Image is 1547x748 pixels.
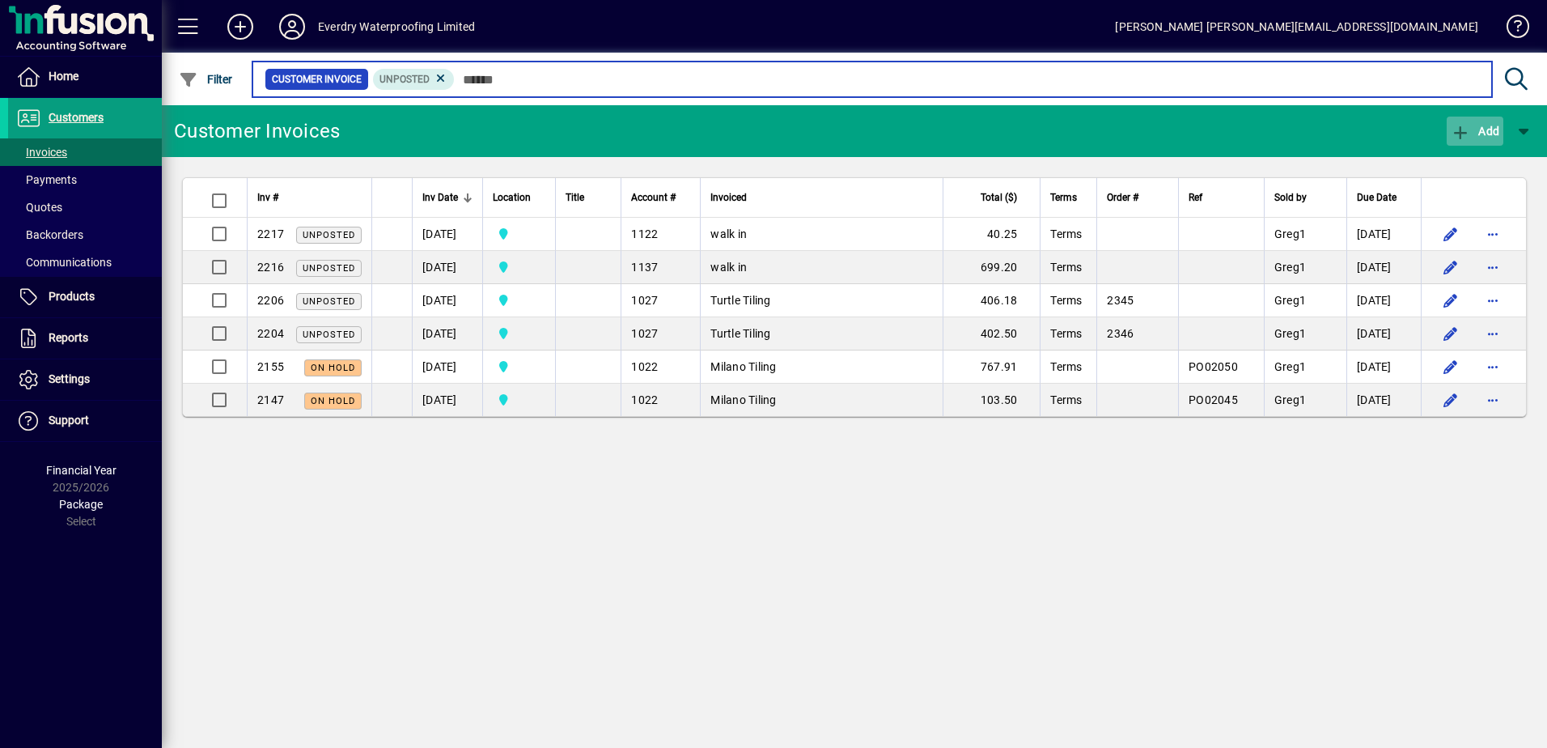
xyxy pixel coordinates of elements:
td: [DATE] [412,251,482,284]
span: Central [493,225,545,243]
span: 2155 [257,360,284,373]
span: Unposted [303,296,355,307]
td: 103.50 [943,384,1040,416]
button: More options [1480,254,1506,280]
a: Payments [8,166,162,193]
td: 402.50 [943,317,1040,351]
span: Support [49,414,89,427]
span: Greg1 [1274,393,1306,406]
span: Home [49,70,78,83]
div: Total ($) [953,189,1032,206]
div: Location [493,189,545,206]
span: Inv # [257,189,278,206]
span: Package [59,498,103,511]
td: [DATE] [1346,317,1421,351]
button: More options [1480,387,1506,413]
span: Turtle Tiling [710,327,770,340]
span: Unposted [303,263,355,274]
span: Order # [1107,189,1138,206]
span: Terms [1050,261,1082,274]
div: Account # [631,189,690,206]
span: 1022 [631,393,658,406]
span: PO02050 [1189,360,1238,373]
span: Unposted [303,230,355,240]
span: Greg1 [1274,227,1306,240]
td: [DATE] [1346,384,1421,416]
td: [DATE] [412,384,482,416]
div: Customer Invoices [174,118,340,144]
a: Home [8,57,162,97]
button: Edit [1438,321,1464,346]
span: Ref [1189,189,1202,206]
span: 1022 [631,360,658,373]
td: 699.20 [943,251,1040,284]
span: Terms [1050,327,1082,340]
span: Central [493,358,545,376]
span: Unposted [379,74,430,85]
span: 2216 [257,261,284,274]
span: Turtle Tiling [710,294,770,307]
span: Backorders [16,228,83,241]
td: [DATE] [412,351,482,384]
span: Greg1 [1274,327,1306,340]
span: Location [493,189,531,206]
span: Terms [1050,189,1077,206]
span: 1137 [631,261,658,274]
span: Terms [1050,227,1082,240]
span: Unposted [303,329,355,340]
span: Payments [16,173,77,186]
span: 2346 [1107,327,1134,340]
button: Add [1447,117,1503,146]
a: Invoices [8,138,162,166]
div: Invoiced [710,189,933,206]
span: 1027 [631,327,658,340]
a: Backorders [8,221,162,249]
div: Ref [1189,189,1254,206]
div: [PERSON_NAME] [PERSON_NAME][EMAIL_ADDRESS][DOMAIN_NAME] [1115,14,1478,40]
a: Quotes [8,193,162,221]
td: [DATE] [412,284,482,317]
td: [DATE] [412,218,482,251]
span: 2217 [257,227,284,240]
span: Customer Invoice [272,71,362,87]
div: Title [566,189,611,206]
span: Inv Date [422,189,458,206]
span: Milano Tiling [710,360,776,373]
span: Products [49,290,95,303]
button: More options [1480,287,1506,313]
span: Central [493,325,545,342]
span: Quotes [16,201,62,214]
span: Sold by [1274,189,1307,206]
a: Reports [8,318,162,359]
div: Everdry Waterproofing Limited [318,14,475,40]
span: PO02045 [1189,393,1238,406]
a: Support [8,401,162,441]
span: Financial Year [46,464,117,477]
td: 767.91 [943,351,1040,384]
a: Knowledge Base [1494,3,1527,56]
button: Profile [266,12,318,41]
span: Due Date [1357,189,1397,206]
div: Sold by [1274,189,1337,206]
span: Title [566,189,584,206]
button: Add [214,12,266,41]
button: More options [1480,221,1506,247]
span: 1027 [631,294,658,307]
span: Central [493,391,545,409]
td: [DATE] [1346,218,1421,251]
button: Edit [1438,221,1464,247]
span: Terms [1050,294,1082,307]
span: On hold [311,396,355,406]
button: Edit [1438,287,1464,313]
span: Central [493,291,545,309]
td: [DATE] [1346,251,1421,284]
td: [DATE] [1346,284,1421,317]
span: Invoiced [710,189,747,206]
span: walk in [710,261,747,274]
button: Edit [1438,354,1464,380]
span: Communications [16,256,112,269]
span: Greg1 [1274,261,1306,274]
span: Invoices [16,146,67,159]
span: Settings [49,372,90,385]
button: More options [1480,354,1506,380]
